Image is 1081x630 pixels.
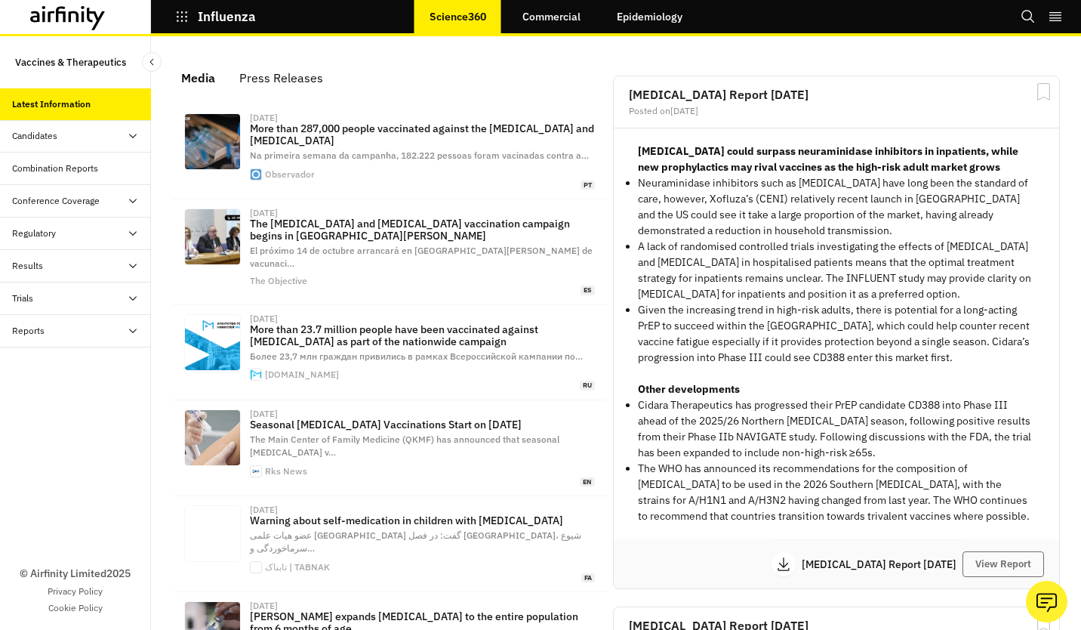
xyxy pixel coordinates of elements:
div: [DATE] [250,208,278,218]
div: Press Releases [239,66,323,89]
div: Latest Information [12,97,91,111]
div: Posted on [DATE] [629,107,1044,116]
div: [DATE] [250,314,278,323]
div: Observador [265,170,315,179]
span: Na primeira semana da campanha, 182.222 pessoas foram vacinadas contra a … [250,150,589,161]
button: View Report [962,551,1044,577]
span: El próximo 14 de octubre arrancará en [GEOGRAPHIC_DATA][PERSON_NAME] de vacunaci … [250,245,593,269]
div: Rks News [265,467,307,476]
p: [MEDICAL_DATA] Report [DATE] [802,559,962,570]
span: ru [580,381,595,391]
img: vaksina-1.jpg [185,410,240,465]
p: Neuraminidase inhibitors such as [MEDICAL_DATA] have long been the standard of care, however, Xof... [638,175,1035,239]
a: Cookie Policy [48,601,103,615]
p: Science360 [430,11,486,23]
div: Results [12,259,43,273]
span: pt [581,181,595,190]
span: es [581,286,595,295]
div: Conference Coverage [12,194,100,208]
div: Candidates [12,129,57,143]
p: More than 287,000 people vaccinated against the [MEDICAL_DATA] and [MEDICAL_DATA] [250,122,595,147]
span: en [580,477,595,487]
span: fa [581,573,595,583]
strong: Other developments [638,382,740,396]
div: [DATE] [250,505,278,514]
img: apple-touch-icon.png [251,169,261,180]
div: Trials [12,292,33,305]
div: تابناک | TABNAK [265,563,330,572]
div: The Objective [250,276,307,286]
div: [DATE] [250,113,278,122]
p: A lack of randomised controlled trials investigating the effects of [MEDICAL_DATA] and [MEDICAL_D... [638,239,1035,302]
div: Reports [12,324,45,338]
p: Given the increasing trend in high-risk adults, there is potential for a long-acting PrEP to succ... [638,302,1035,366]
svg: Bookmark Report [1034,82,1053,101]
button: Close Sidebar [142,52,162,72]
div: [DATE] [250,409,278,418]
p: Cidara Therapeutics has progressed their PrEP candidate CD388 into Phase III ahead of the 2025/26... [638,397,1035,461]
p: The WHO has announced its recommendations for the composition of [MEDICAL_DATA] to be used in the... [638,461,1035,524]
p: Influenza [198,10,256,23]
p: Vaccines & Therapeutics [15,48,126,76]
button: Influenza [175,4,256,29]
div: [DATE] [250,601,278,610]
span: The Main Center of Family Medicine (QKMF) has announced that seasonal [MEDICAL_DATA] v … [250,434,559,458]
a: [DATE]More than 287,000 people vaccinated against the [MEDICAL_DATA] and [MEDICAL_DATA]Na primeir... [172,104,607,199]
div: Regulatory [12,227,56,240]
a: [DATE]Warning about self-medication in children with [MEDICAL_DATA]عضو هیات علمی [GEOGRAPHIC_DATA... [172,496,607,592]
p: More than 23.7 million people have been vaccinated against [MEDICAL_DATA] as part of the nationwi... [250,323,595,347]
span: Более 23,7 млн граждан привились в рамках Всероссийской кампании по … [250,351,583,362]
a: Privacy Policy [48,585,103,598]
img: social_logo_1640x856.jpg [185,315,240,370]
img: 2120495_865.jpg [185,506,240,561]
a: [DATE]The [MEDICAL_DATA] and [MEDICAL_DATA] vaccination campaign begins in [GEOGRAPHIC_DATA][PERS... [172,199,607,304]
a: [DATE]More than 23.7 million people have been vaccinated against [MEDICAL_DATA] as part of the na... [172,305,607,400]
p: © Airfinity Limited 2025 [20,566,131,582]
img: favicon.ico [251,562,261,573]
img: RKS-400x400-1.png [251,466,261,477]
h2: [MEDICAL_DATA] Report [DATE] [629,88,1044,100]
p: Seasonal [MEDICAL_DATA] Vaccinations Start on [DATE] [250,418,595,431]
a: [DATE]Seasonal [MEDICAL_DATA] Vaccinations Start on [DATE]The Main Center of Family Medicine (QKM... [172,400,607,496]
strong: [MEDICAL_DATA] could surpass neuraminidase inhibitors in inpatients, while new prophylactics may ... [638,144,1018,174]
img: favicon.ico [251,369,261,380]
img: IMAGEN-REDES-17-1.png [185,209,240,264]
button: Ask our analysts [1026,581,1067,622]
div: Media [181,66,215,89]
p: Warning about self-medication in children with [MEDICAL_DATA] [250,514,595,527]
span: عضو هیات علمی [GEOGRAPHIC_DATA] گفت: در فصل [GEOGRAPHIC_DATA]، شیوع سرماخوردگی و … [250,530,581,554]
img: https%3A%2F%2Fbordalo.observador.pt%2Fv2%2Frs%3Afill%3A770%3A403%2Fc%3A2000%3A1122%3Anowe%3A0%3A0... [185,114,240,169]
div: Combination Reports [12,162,98,175]
button: Search [1021,4,1036,29]
div: [DOMAIN_NAME] [265,370,339,379]
p: The [MEDICAL_DATA] and [MEDICAL_DATA] vaccination campaign begins in [GEOGRAPHIC_DATA][PERSON_NAME] [250,218,595,242]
